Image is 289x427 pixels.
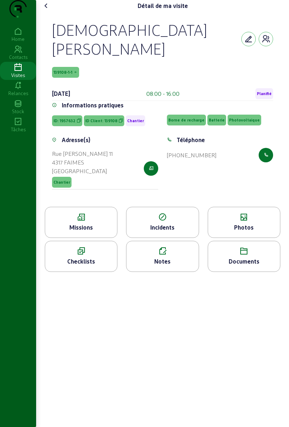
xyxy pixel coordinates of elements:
[85,118,117,123] span: ID Client: 139108
[167,151,216,159] div: [PHONE_NUMBER]
[53,180,70,185] span: Chantier
[53,118,76,123] span: ID: 1957632
[146,89,180,98] div: 08:00 - 16:00
[52,20,241,58] div: [DEMOGRAPHIC_DATA][PERSON_NAME]
[52,158,113,167] div: 4317 FAIMES
[52,167,113,175] div: [GEOGRAPHIC_DATA]
[177,136,205,144] div: Téléphone
[127,118,144,123] span: Chantier
[62,136,90,144] div: Adresse(s)
[229,118,260,123] span: Photovoltaique
[168,118,204,123] span: Borne de recharge
[209,118,225,123] span: Batterie
[62,101,124,110] div: Informations pratiques
[52,149,113,158] div: Rue [PERSON_NAME] 11
[53,70,72,75] span: 139108-1-1
[45,223,117,232] div: Missions
[208,257,280,266] div: Documents
[126,257,198,266] div: Notes
[138,1,188,10] div: Détail de ma visite
[45,257,117,266] div: Checklists
[52,89,70,98] div: [DATE]
[126,223,198,232] div: Incidents
[208,223,280,232] div: Photos
[257,91,272,96] span: Planifié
